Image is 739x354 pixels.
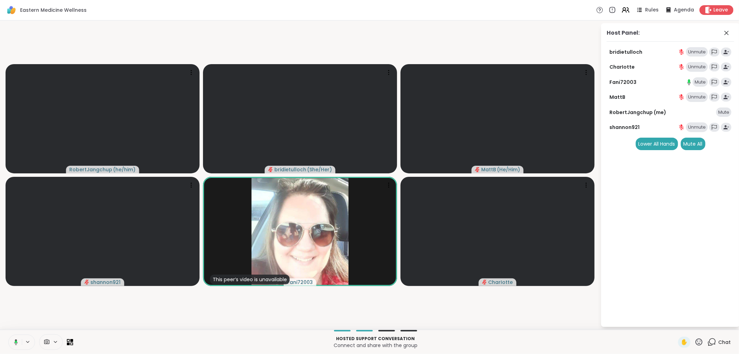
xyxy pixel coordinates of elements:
a: shannon921 [609,124,640,131]
span: Chat [718,339,731,346]
p: Hosted support conversation [77,336,674,342]
span: audio-muted [85,280,89,285]
span: ( he/him ) [113,166,136,173]
span: audio-muted [268,167,273,172]
a: bridietulloch [609,49,642,55]
span: CharIotte [489,279,513,286]
span: Eastern Medicine Wellness [20,7,87,14]
span: Fani72003 [287,279,313,286]
div: This peer’s video is unavailable [210,275,290,284]
div: Mute All [681,138,705,150]
div: Mute [693,77,708,87]
span: Leave [713,7,728,14]
div: Unmute [686,47,708,57]
div: Mute [716,107,731,117]
img: ShareWell Logomark [6,4,17,16]
div: Unmute [686,92,708,102]
a: CharIotte [609,63,635,70]
img: Fani72003 [252,177,349,286]
a: RobertJangchup (me) [609,109,666,116]
span: bridietulloch [274,166,306,173]
div: Lower All Hands [636,138,678,150]
p: Connect and share with the group [77,342,674,349]
span: ✋ [681,338,688,346]
span: ( She/Her ) [307,166,332,173]
span: ( He/Him ) [497,166,520,173]
span: RobertJangchup [70,166,113,173]
div: Unmute [686,122,708,132]
a: MattB [609,94,625,101]
div: Host Panel: [607,29,640,37]
div: Unmute [686,62,708,72]
span: audio-muted [475,167,480,172]
span: shannon921 [91,279,121,286]
a: Fani72003 [609,79,636,86]
span: MattB [481,166,496,173]
span: audio-muted [482,280,487,285]
span: Rules [645,7,659,14]
span: Agenda [674,7,694,14]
